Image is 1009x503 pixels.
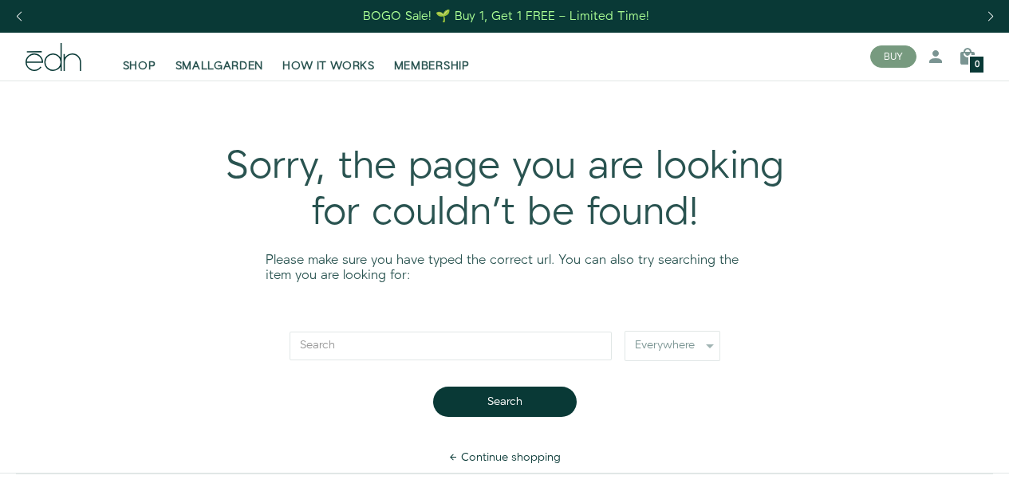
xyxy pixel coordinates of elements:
div: BOGO Sale! 🌱 Buy 1, Get 1 FREE – Limited Time! [363,8,649,25]
button: Search [433,387,577,417]
span: Continue shopping [461,450,561,466]
span: 0 [975,61,979,69]
span: SMALLGARDEN [175,58,264,74]
a: BOGO Sale! 🌱 Buy 1, Get 1 FREE – Limited Time! [361,4,651,29]
span: HOW IT WORKS [282,58,374,74]
a: HOW IT WORKS [273,39,384,74]
p: Please make sure you have typed the correct url. You can also try searching the item you are look... [266,253,744,283]
button: BUY [870,45,916,68]
input: Search [290,332,612,360]
span: SHOP [123,58,156,74]
a: SMALLGARDEN [166,39,274,74]
a: Continue shopping [436,442,573,473]
a: SHOP [113,39,166,74]
a: MEMBERSHIP [384,39,479,74]
span: MEMBERSHIP [394,58,470,74]
div: Sorry, the page you are looking for couldn't be found! [218,144,792,236]
iframe: Opens a widget where you can find more information [886,455,993,495]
